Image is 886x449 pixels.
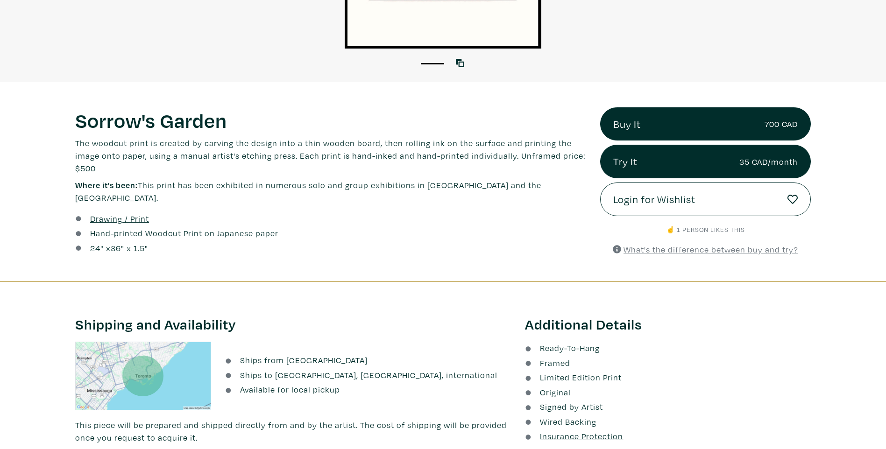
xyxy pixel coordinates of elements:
[75,179,586,204] p: This print has been exhibited in numerous solo and group exhibitions in [GEOGRAPHIC_DATA] and the...
[739,155,798,168] small: 35 CAD/month
[525,342,811,354] li: Ready-To-Hang
[613,191,695,207] span: Login for Wishlist
[225,383,511,396] li: Available for local pickup
[90,213,149,224] u: Drawing / Print
[525,431,623,442] a: Insurance Protection
[90,242,148,254] div: " x " x 1.5"
[225,354,511,366] li: Ships from [GEOGRAPHIC_DATA]
[75,342,211,410] img: staticmap
[75,107,586,133] h1: Sorrow's Garden
[90,227,278,239] a: Hand-printed Woodcut Print on Japanese paper
[525,386,811,399] li: Original
[525,371,811,384] li: Limited Edition Print
[765,118,798,130] small: 700 CAD
[225,369,511,381] li: Ships to [GEOGRAPHIC_DATA], [GEOGRAPHIC_DATA], international
[75,137,586,175] p: The woodcut print is created by carving the design into a thin wooden board, then rolling ink on ...
[421,63,444,64] button: 1 of 1
[600,107,811,141] a: Buy It700 CAD
[624,244,798,255] u: What's the difference between buy and try?
[75,419,511,444] p: This piece will be prepared and shipped directly from and by the artist. The cost of shipping wil...
[75,180,138,190] span: Where it's been:
[90,212,149,225] a: Drawing / Print
[525,415,811,428] li: Wired Backing
[525,316,811,333] h3: Additional Details
[600,224,811,235] p: ☝️ 1 person likes this
[525,357,811,369] li: Framed
[540,431,623,442] u: Insurance Protection
[600,182,811,216] a: Login for Wishlist
[525,400,811,413] li: Signed by Artist
[90,243,100,253] span: 24
[75,316,511,333] h3: Shipping and Availability
[613,244,798,255] a: What's the difference between buy and try?
[600,145,811,178] a: Try It35 CAD/month
[111,243,121,253] span: 36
